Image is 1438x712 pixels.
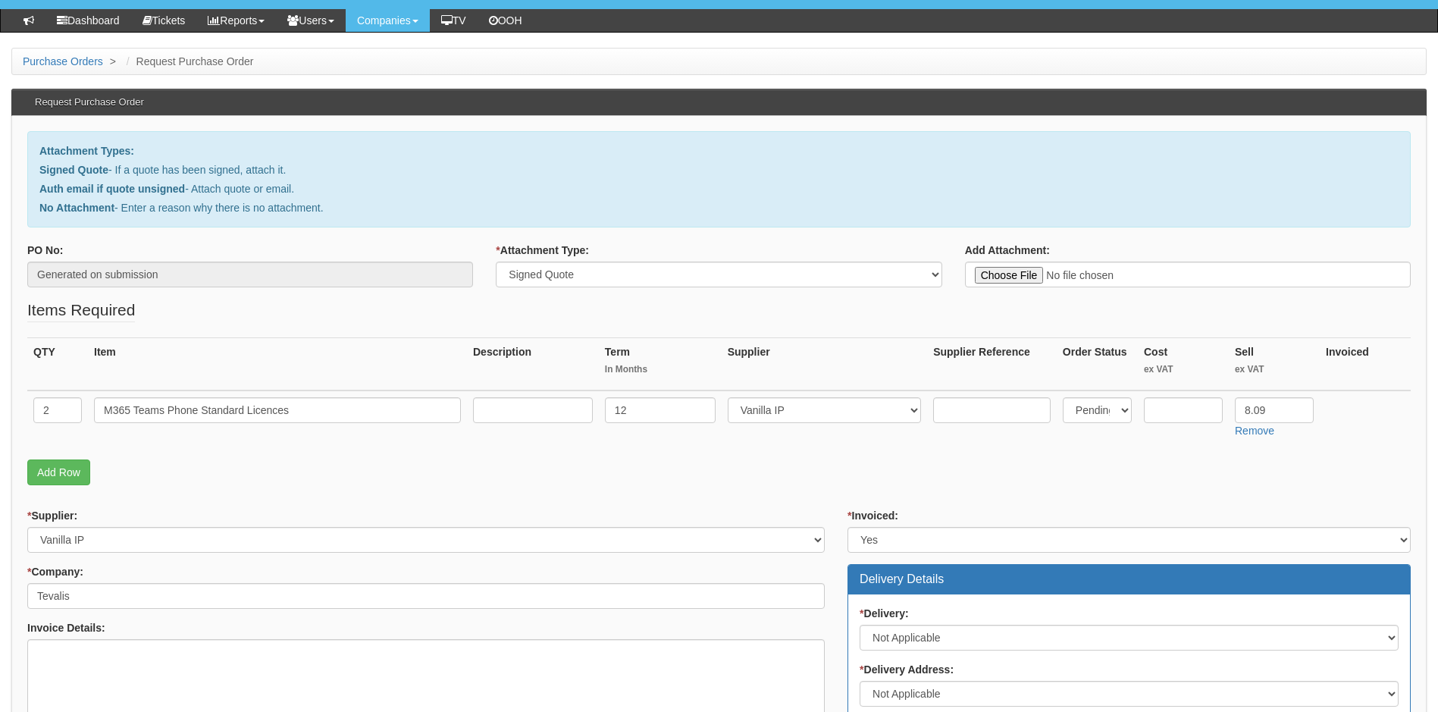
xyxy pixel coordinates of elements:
label: Supplier: [27,508,77,523]
h3: Delivery Details [860,572,1399,586]
th: Description [467,338,599,391]
a: Purchase Orders [23,55,103,67]
a: Users [276,9,346,32]
p: - Enter a reason why there is no attachment. [39,200,1399,215]
th: Supplier [722,338,928,391]
a: Dashboard [45,9,131,32]
span: > [106,55,120,67]
th: Order Status [1057,338,1138,391]
b: Signed Quote [39,164,108,176]
b: No Attachment [39,202,114,214]
th: Term [599,338,722,391]
legend: Items Required [27,299,135,322]
small: ex VAT [1235,363,1314,376]
a: TV [430,9,478,32]
label: Delivery: [860,606,909,621]
label: Invoiced: [847,508,898,523]
a: OOH [478,9,534,32]
label: Company: [27,564,83,579]
a: Companies [346,9,430,32]
th: Cost [1138,338,1229,391]
p: - Attach quote or email. [39,181,1399,196]
a: Remove [1235,425,1274,437]
b: Auth email if quote unsigned [39,183,185,195]
p: - If a quote has been signed, attach it. [39,162,1399,177]
th: QTY [27,338,88,391]
th: Invoiced [1320,338,1411,391]
th: Item [88,338,467,391]
small: ex VAT [1144,363,1223,376]
label: Delivery Address: [860,662,954,677]
b: Attachment Types: [39,145,134,157]
label: Add Attachment: [965,243,1050,258]
a: Add Row [27,460,90,485]
li: Request Purchase Order [123,54,254,69]
label: PO No: [27,243,63,258]
small: In Months [605,363,716,376]
a: Tickets [131,9,197,32]
th: Supplier Reference [927,338,1057,391]
label: Attachment Type: [496,243,589,258]
a: Reports [196,9,276,32]
label: Invoice Details: [27,620,105,635]
th: Sell [1229,338,1320,391]
h3: Request Purchase Order [27,89,152,115]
